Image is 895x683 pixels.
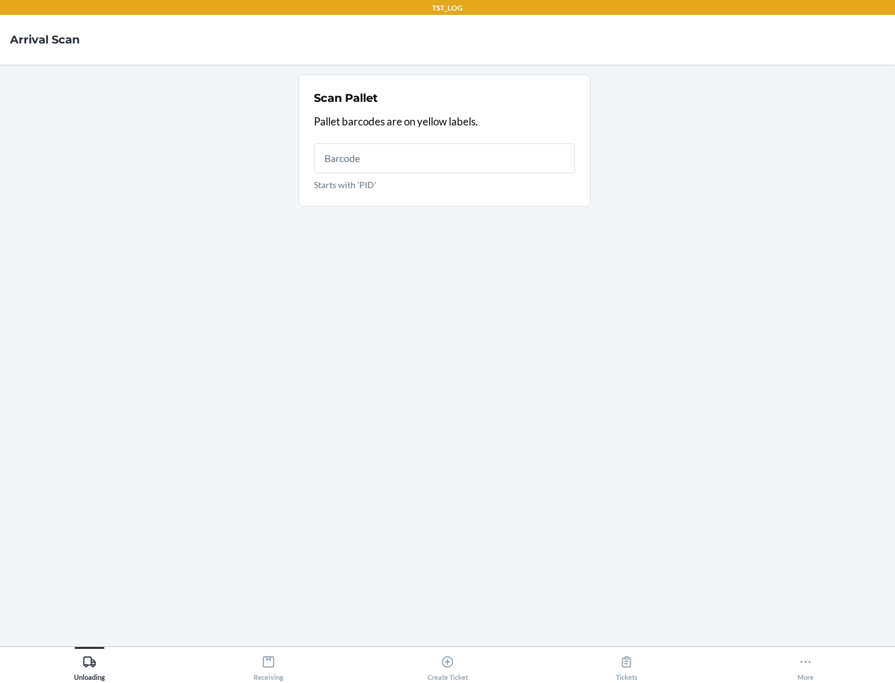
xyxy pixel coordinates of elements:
[358,647,537,681] button: Create Ticket
[314,143,575,173] input: Starts with 'PID'
[428,650,468,681] div: Create Ticket
[179,647,358,681] button: Receiving
[74,650,105,681] div: Unloading
[716,647,895,681] button: More
[314,178,575,191] p: Starts with 'PID'
[10,32,80,48] h4: Arrival Scan
[537,647,716,681] button: Tickets
[314,90,378,106] h2: Scan Pallet
[616,650,638,681] div: Tickets
[314,114,575,130] p: Pallet barcodes are on yellow labels.
[797,650,814,681] div: More
[254,650,283,681] div: Receiving
[432,2,463,14] p: TST_LOG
